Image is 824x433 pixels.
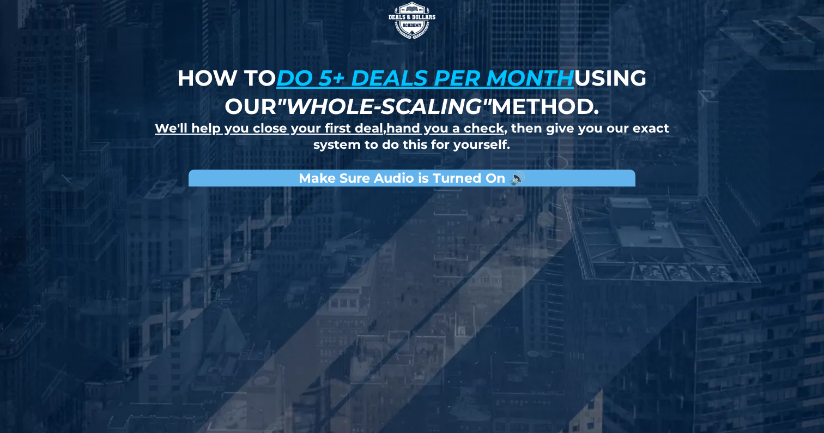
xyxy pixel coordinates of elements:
[177,64,647,119] strong: How to using our method.
[155,121,669,152] strong: , , then give you our exact system to do this for yourself.
[155,121,383,136] u: We'll help you close your first deal
[299,170,526,186] strong: Make Sure Audio is Turned On 🔊
[276,93,491,119] em: "whole-scaling"
[386,121,504,136] u: hand you a check
[276,64,574,91] u: do 5+ deals per month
